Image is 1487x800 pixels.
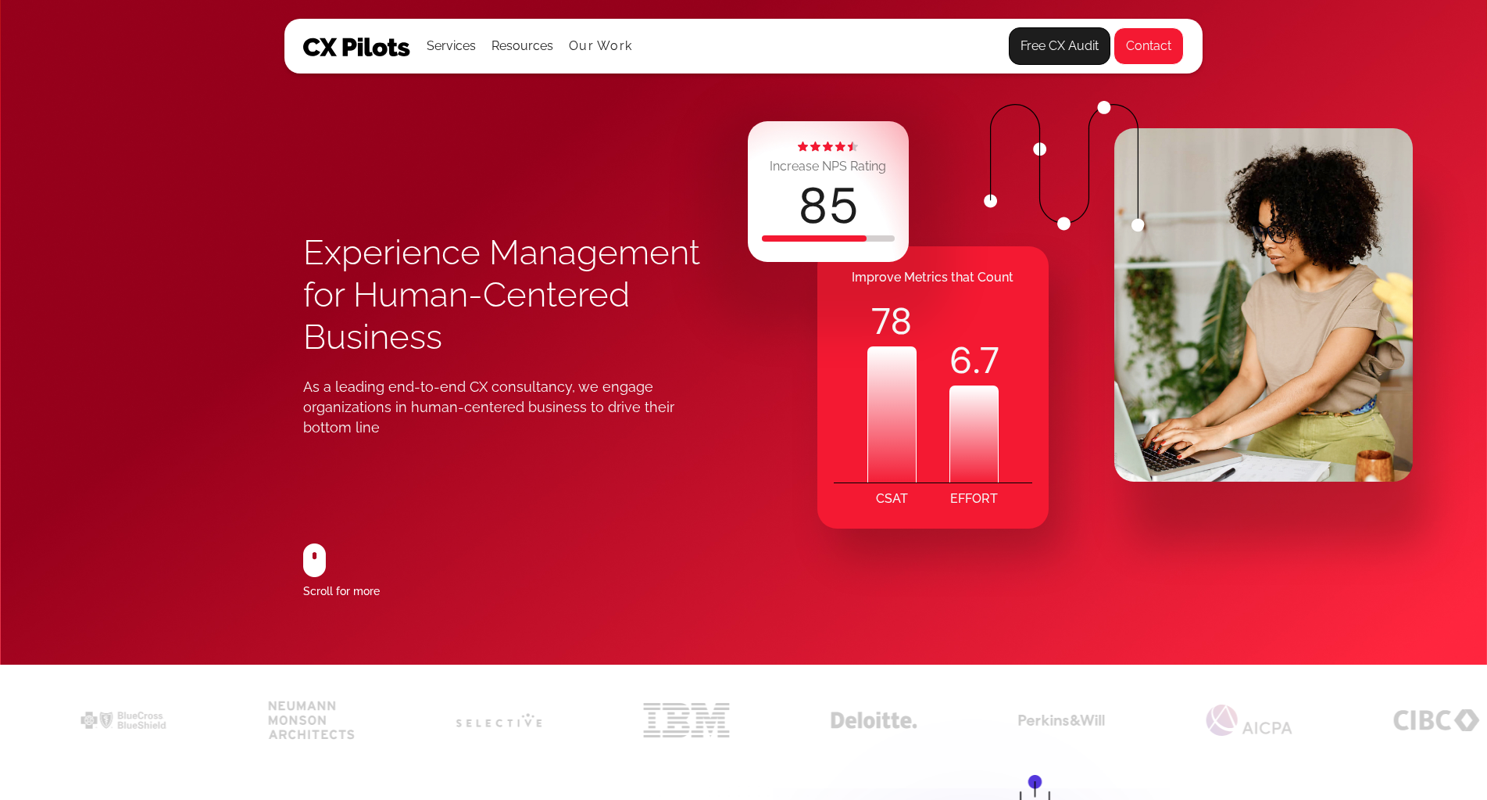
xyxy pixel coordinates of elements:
img: cx for selective insurance logo [456,713,542,727]
img: cx for bcbs [81,712,167,728]
img: perkins & will cx [1019,714,1105,726]
div: Increase NPS Rating [770,156,886,178]
div: EFFORT [950,483,998,515]
a: Free CX Audit [1009,27,1110,65]
div: 85 [798,181,859,231]
img: cx for neumann monson architects black logo [269,700,355,740]
img: cx for ibm logo [644,702,730,737]
div: Resources [491,35,553,57]
div: Resources [491,20,553,73]
div: Services [427,35,476,57]
div: Services [427,20,476,73]
img: Customer experience CX for banks CIBC logo [1394,709,1480,730]
img: cx for deloitte [831,712,917,728]
code: 7 [980,335,999,386]
div: Improve Metrics that Count [817,262,1049,293]
div: Scroll for more [303,580,380,602]
code: 6 [949,335,973,386]
div: CSAT [876,483,908,515]
a: Our Work [569,39,632,53]
div: . [949,335,999,386]
div: As a leading end-to-end CX consultancy, we engage organizations in human-centered business to dri... [303,377,706,438]
div: 78 [867,296,917,346]
a: Contact [1113,27,1184,65]
h1: Experience Management for Human-Centered Business [303,231,744,358]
